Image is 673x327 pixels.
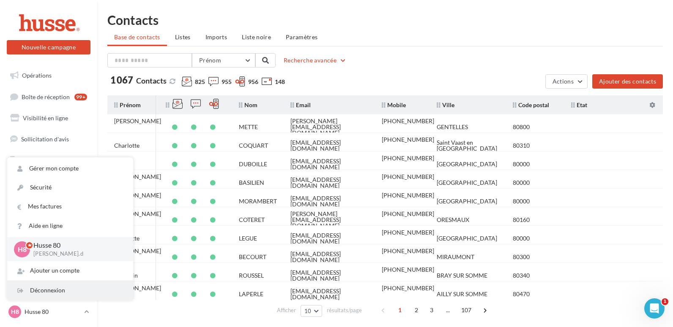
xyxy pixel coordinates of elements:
[437,273,487,278] div: BRAY SUR SOMME
[290,101,311,108] span: Email
[114,211,161,217] div: [PERSON_NAME]
[242,33,271,41] span: Liste noire
[382,155,434,161] div: [PHONE_NUMBER]
[25,308,81,316] p: Husse 80
[513,254,530,260] div: 80300
[437,235,497,241] div: [GEOGRAPHIC_DATA]
[239,124,258,130] div: METTE
[382,230,434,235] div: [PHONE_NUMBER]
[199,57,221,64] span: Prénom
[280,55,350,65] button: Recherche avancée
[290,195,368,207] div: [EMAIL_ADDRESS][DOMAIN_NAME]
[286,33,318,41] span: Paramètres
[410,303,423,317] span: 2
[437,124,468,130] div: GENTELLES
[239,161,267,167] div: DUBOILLE
[513,235,530,241] div: 80000
[304,308,312,314] span: 10
[571,101,587,108] span: Etat
[136,76,167,85] span: Contacts
[239,198,277,204] div: MORAMBERT
[382,101,406,108] span: Mobile
[513,180,530,186] div: 80000
[275,78,285,86] span: 148
[239,235,257,241] div: LEGUE
[327,306,362,314] span: résultats/page
[33,241,120,250] p: Husse 80
[553,78,574,85] span: Actions
[290,288,368,300] div: [EMAIL_ADDRESS][DOMAIN_NAME]
[222,78,232,86] span: 955
[11,308,19,316] span: H8
[382,285,434,291] div: [PHONE_NUMBER]
[74,94,87,100] div: 99+
[290,211,368,229] div: [PERSON_NAME][EMAIL_ADDRESS][DOMAIN_NAME]
[382,118,434,124] div: [PHONE_NUMBER]
[437,254,474,260] div: MIRAUMONT
[513,198,530,204] div: 80000
[192,53,255,68] button: Prénom
[5,151,92,169] a: SMS unitaire
[513,273,530,278] div: 80340
[545,74,588,89] button: Actions
[290,270,368,281] div: [EMAIL_ADDRESS][DOMAIN_NAME]
[18,244,27,254] span: H8
[114,248,161,254] div: [PERSON_NAME]
[239,254,266,260] div: BECOURT
[22,93,70,100] span: Boîte de réception
[248,78,258,86] span: 956
[393,303,407,317] span: 1
[5,67,92,84] a: Opérations
[513,124,530,130] div: 80800
[21,135,69,143] span: Sollicitation d'avis
[513,101,549,108] span: Code postal
[175,33,191,41] span: Listes
[107,14,663,26] h1: Contacts
[114,174,161,180] div: [PERSON_NAME]
[7,304,90,320] a: H8 Husse 80
[437,217,469,223] div: ORESMAUX
[437,180,497,186] div: [GEOGRAPHIC_DATA]
[382,211,434,217] div: [PHONE_NUMBER]
[114,143,140,149] div: Charlotte
[290,140,368,151] div: [EMAIL_ADDRESS][DOMAIN_NAME]
[5,88,92,106] a: Boîte de réception99+
[33,250,120,258] p: [PERSON_NAME].d
[7,197,133,216] a: Mes factures
[513,143,530,149] div: 80310
[7,159,133,178] a: Gérer mon compte
[205,33,227,41] span: Imports
[114,118,161,124] div: [PERSON_NAME]
[513,291,530,297] div: 80470
[301,305,322,317] button: 10
[114,101,141,108] span: Prénom
[7,216,133,235] a: Aide en ligne
[239,101,257,108] span: Nom
[290,118,368,136] div: [PERSON_NAME][EMAIL_ADDRESS][DOMAIN_NAME]
[592,74,663,89] button: Ajouter des contacts
[7,281,133,300] div: Déconnexion
[23,114,68,122] span: Visibilité en ligne
[114,192,161,198] div: [PERSON_NAME]
[22,72,52,79] span: Opérations
[21,156,55,163] span: SMS unitaire
[5,172,92,190] a: Campagnes
[290,158,368,170] div: [EMAIL_ADDRESS][DOMAIN_NAME]
[5,109,92,127] a: Visibilité en ligne
[114,285,161,291] div: [PERSON_NAME]
[5,235,92,253] a: Calendrier
[382,267,434,273] div: [PHONE_NUMBER]
[290,251,368,263] div: [EMAIL_ADDRESS][DOMAIN_NAME]
[441,303,455,317] span: ...
[644,298,665,319] iframe: Intercom live chat
[239,217,265,223] div: COTERET
[5,130,92,148] a: Sollicitation d'avis
[437,198,497,204] div: [GEOGRAPHIC_DATA]
[382,137,434,143] div: [PHONE_NUMBER]
[513,161,530,167] div: 80000
[290,177,368,189] div: [EMAIL_ADDRESS][DOMAIN_NAME]
[290,232,368,244] div: [EMAIL_ADDRESS][DOMAIN_NAME]
[195,78,205,86] span: 825
[5,193,92,211] a: Contacts
[513,217,530,223] div: 80160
